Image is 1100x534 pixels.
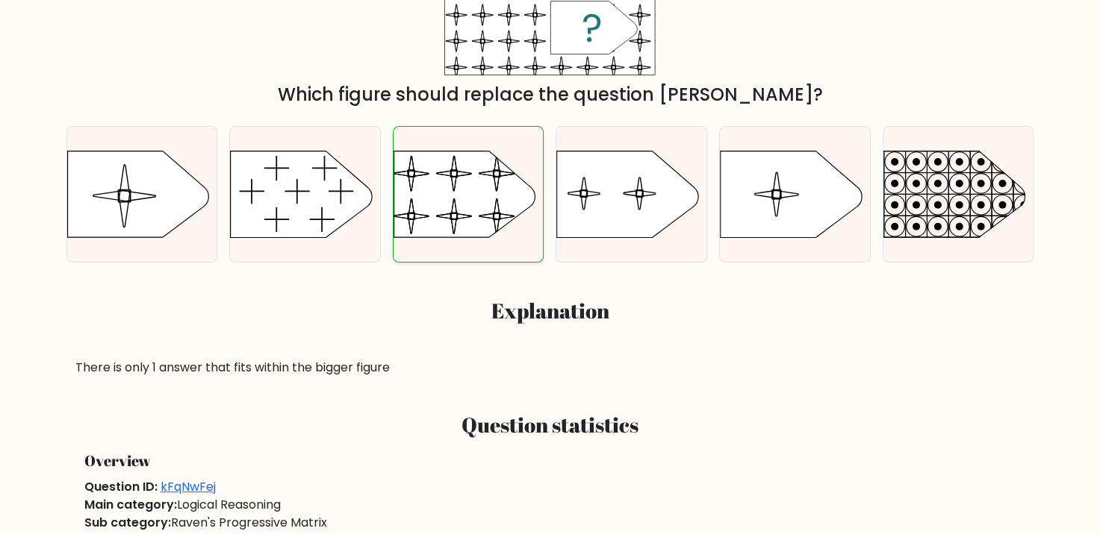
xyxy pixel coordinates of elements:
[84,514,171,531] span: Sub category:
[161,478,216,495] a: kFqNwFej
[84,450,151,471] span: Overview
[75,514,1025,532] div: Raven's Progressive Matrix
[84,478,158,495] span: Question ID:
[75,496,1025,514] div: Logical Reasoning
[75,359,1025,377] div: There is only 1 answer that fits within the bigger figure
[75,298,1025,324] h3: Explanation
[75,81,1025,108] div: Which figure should replace the question [PERSON_NAME]?
[84,412,1016,438] h3: Question statistics
[84,496,177,513] span: Main category:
